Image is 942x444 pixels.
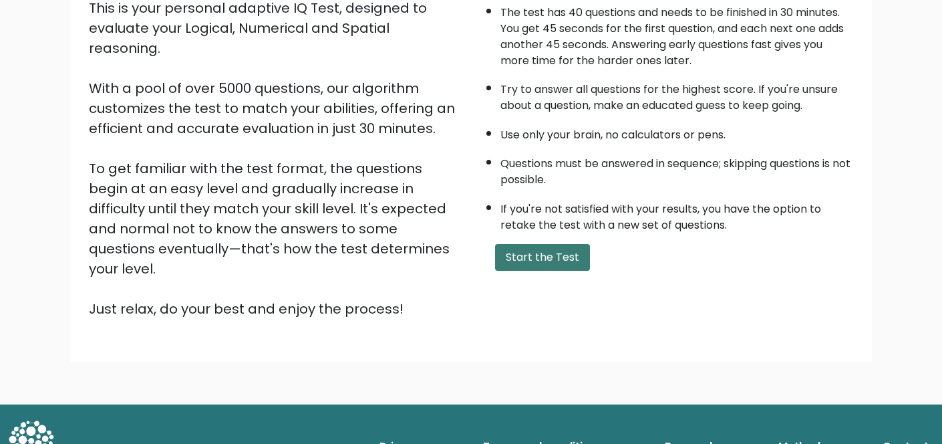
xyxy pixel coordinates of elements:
button: Start the Test [495,244,590,271]
li: Use only your brain, no calculators or pens. [500,120,853,143]
li: Try to answer all questions for the highest score. If you're unsure about a question, make an edu... [500,75,853,114]
li: If you're not satisfied with your results, you have the option to retake the test with a new set ... [500,195,853,233]
li: Questions must be answered in sequence; skipping questions is not possible. [500,149,853,188]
